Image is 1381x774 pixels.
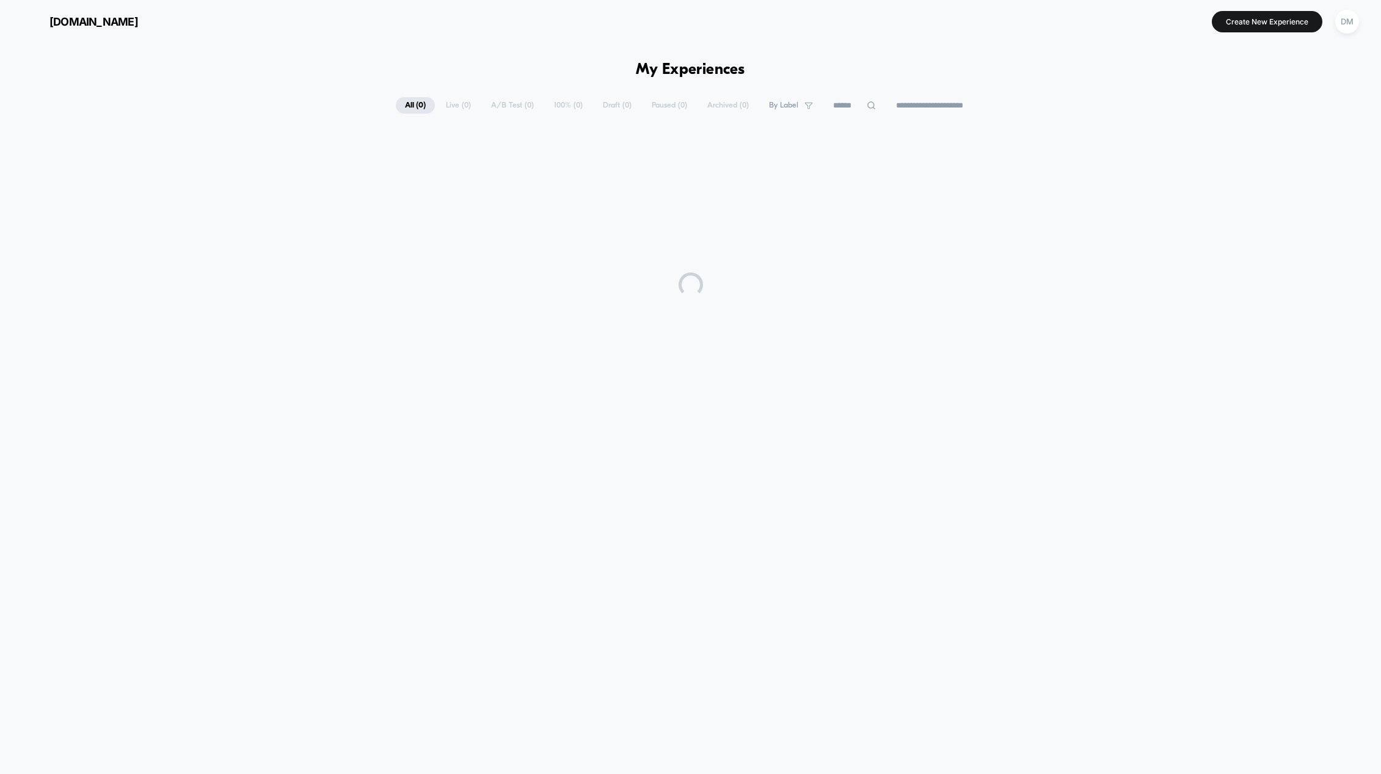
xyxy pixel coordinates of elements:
span: By Label [769,101,798,110]
div: DM [1335,10,1359,34]
span: All ( 0 ) [396,97,435,114]
span: [DOMAIN_NAME] [49,15,138,28]
button: [DOMAIN_NAME] [18,12,142,31]
button: Create New Experience [1212,11,1322,32]
h1: My Experiences [636,61,745,79]
button: DM [1332,9,1363,34]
